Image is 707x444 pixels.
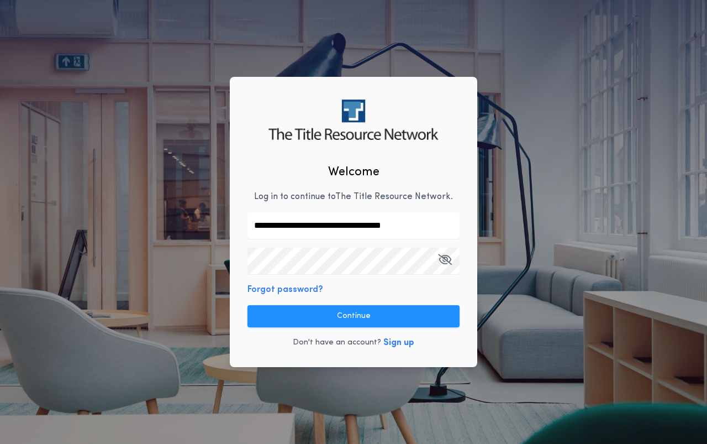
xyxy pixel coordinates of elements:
img: logo [268,100,438,140]
p: Log in to continue to The Title Resource Network . [254,190,453,203]
button: Sign up [383,336,414,349]
p: Don't have an account? [293,337,381,348]
button: Forgot password? [247,283,323,296]
h2: Welcome [328,163,379,181]
button: Continue [247,305,460,327]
